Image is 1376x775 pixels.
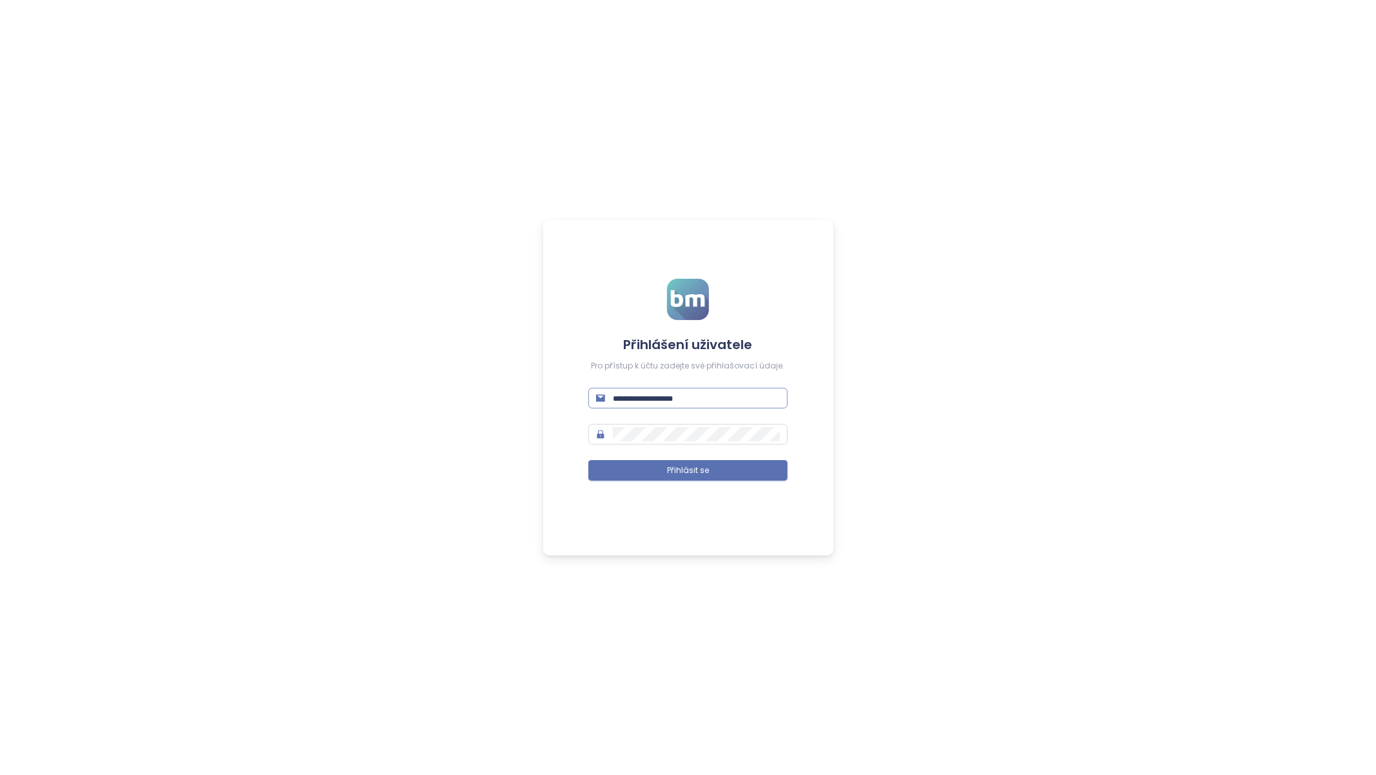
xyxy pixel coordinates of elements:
[588,360,787,372] div: Pro přístup k účtu zadejte své přihlašovací údaje.
[596,430,605,439] span: lock
[596,394,605,403] span: mail
[667,465,709,477] span: Přihlásit se
[588,336,787,354] h4: Přihlášení uživatele
[667,279,709,320] img: logo
[588,460,787,481] button: Přihlásit se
